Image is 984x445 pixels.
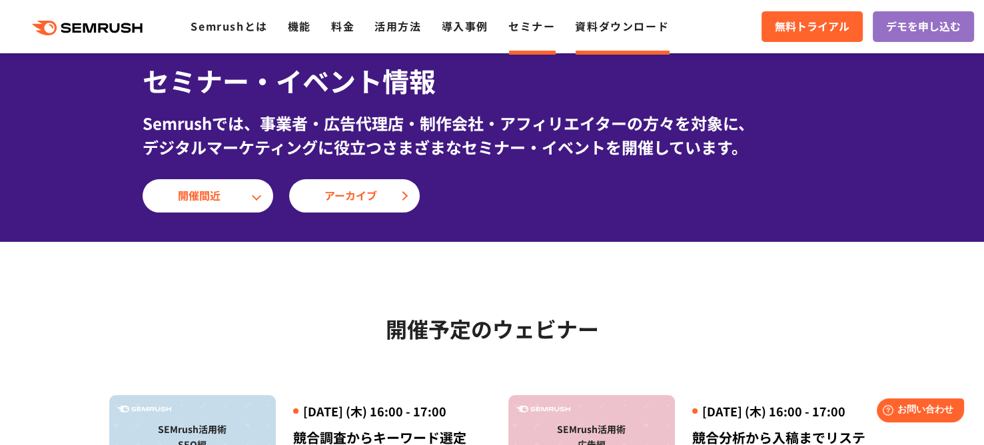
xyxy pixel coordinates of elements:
[331,18,354,34] a: 料金
[178,187,238,205] span: 開催間近
[873,11,974,42] a: デモを申し込む
[865,393,969,430] iframe: Help widget launcher
[117,406,171,413] img: Semrush
[289,179,420,213] a: アーカイブ
[324,187,384,205] span: アーカイブ
[109,312,875,345] h2: 開催予定のウェビナー
[508,18,555,34] a: セミナー
[886,18,961,35] span: デモを申し込む
[516,406,570,413] img: Semrush
[374,18,421,34] a: 活用方法
[442,18,488,34] a: 導入事例
[288,18,311,34] a: 機能
[191,18,267,34] a: Semrushとは
[761,11,863,42] a: 無料トライアル
[575,18,669,34] a: 資料ダウンロード
[293,403,476,420] div: [DATE] (木) 16:00 - 17:00
[143,61,842,101] h1: セミナー・イベント情報
[143,111,842,159] div: Semrushでは、事業者・広告代理店・制作会社・アフィリエイターの方々を対象に、 デジタルマーケティングに役立つさまざまなセミナー・イベントを開催しています。
[775,18,849,35] span: 無料トライアル
[143,179,273,213] a: 開催間近
[692,403,875,420] div: [DATE] (木) 16:00 - 17:00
